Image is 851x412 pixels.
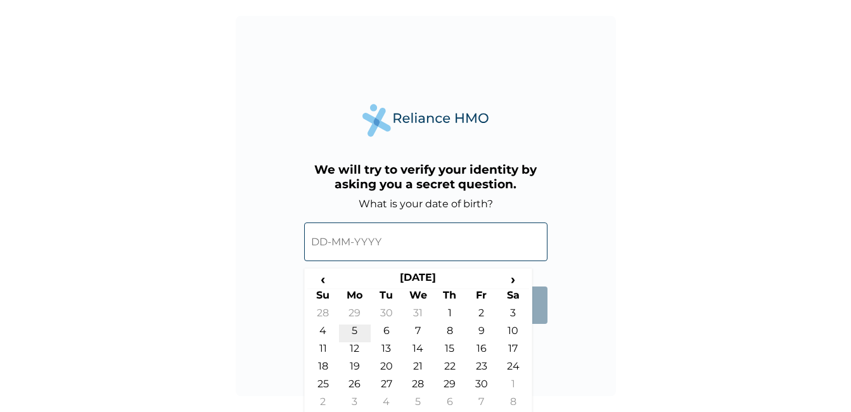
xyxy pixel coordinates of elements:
td: 7 [402,325,434,342]
td: 14 [402,342,434,360]
td: 28 [307,307,339,325]
span: ‹ [307,271,339,287]
td: 30 [466,378,497,396]
td: 21 [402,360,434,378]
td: 23 [466,360,497,378]
td: 1 [497,378,529,396]
th: Mo [339,289,371,307]
th: Fr [466,289,497,307]
td: 12 [339,342,371,360]
td: 9 [466,325,497,342]
td: 30 [371,307,402,325]
td: 19 [339,360,371,378]
td: 16 [466,342,497,360]
td: 31 [402,307,434,325]
td: 27 [371,378,402,396]
th: [DATE] [339,271,497,289]
td: 8 [434,325,466,342]
td: 11 [307,342,339,360]
td: 28 [402,378,434,396]
th: We [402,289,434,307]
td: 3 [497,307,529,325]
td: 24 [497,360,529,378]
td: 4 [307,325,339,342]
span: › [497,271,529,287]
td: 22 [434,360,466,378]
th: Th [434,289,466,307]
td: 17 [497,342,529,360]
label: What is your date of birth? [359,198,493,210]
th: Su [307,289,339,307]
th: Tu [371,289,402,307]
td: 13 [371,342,402,360]
td: 15 [434,342,466,360]
td: 5 [339,325,371,342]
td: 29 [339,307,371,325]
td: 25 [307,378,339,396]
td: 6 [371,325,402,342]
h3: We will try to verify your identity by asking you a secret question. [304,162,547,191]
th: Sa [497,289,529,307]
td: 10 [497,325,529,342]
input: DD-MM-YYYY [304,222,547,261]
td: 1 [434,307,466,325]
td: 26 [339,378,371,396]
td: 2 [466,307,497,325]
td: 29 [434,378,466,396]
td: 20 [371,360,402,378]
img: Reliance Health's Logo [362,104,489,136]
td: 18 [307,360,339,378]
